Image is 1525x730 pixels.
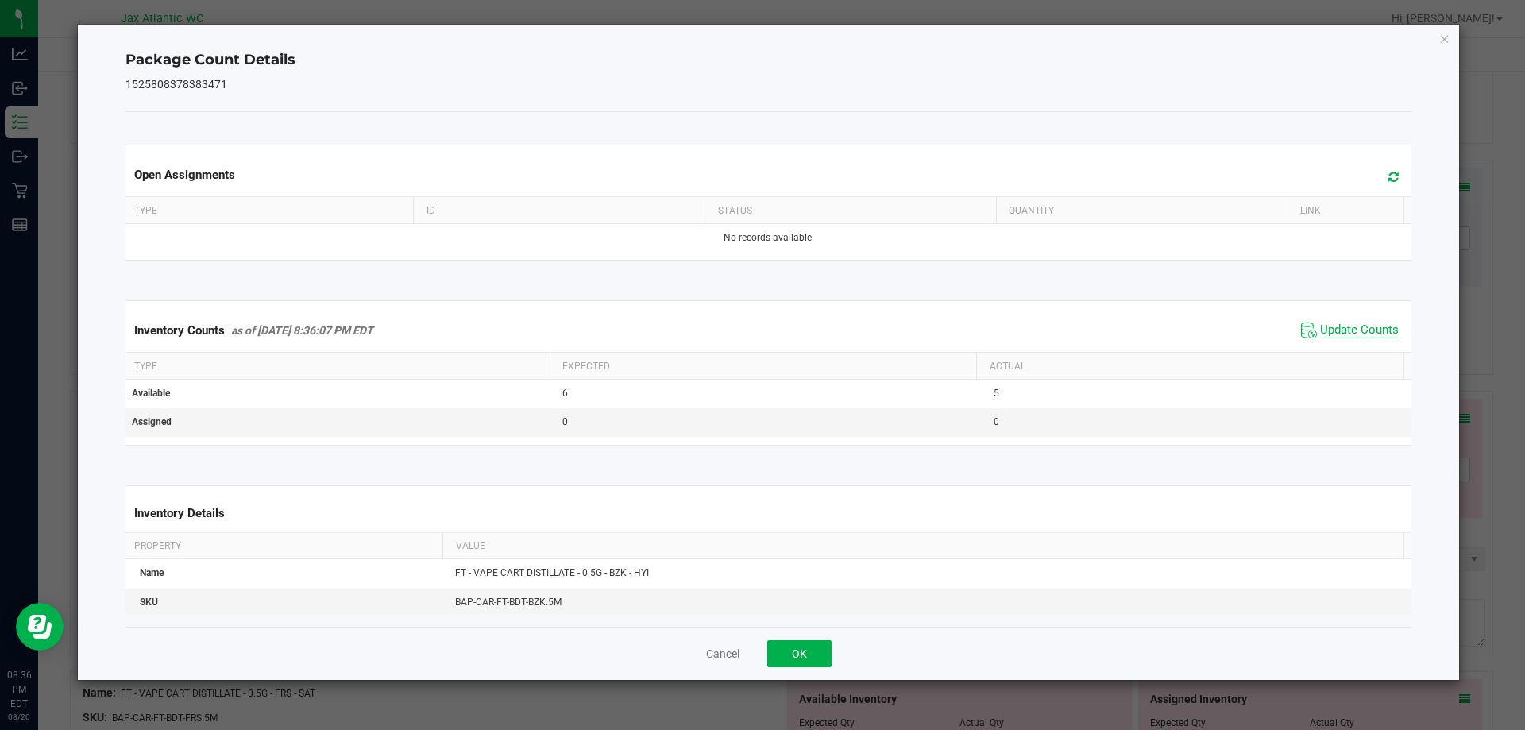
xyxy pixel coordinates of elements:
span: Expected [562,361,610,372]
span: 0 [994,416,999,427]
span: Value [456,540,485,551]
span: ID [427,205,435,216]
td: No records available. [122,224,1415,252]
button: Cancel [706,646,739,662]
span: Available [132,388,170,399]
span: 6 [562,388,568,399]
span: 0 [562,416,568,427]
span: Name [140,567,164,578]
span: Type [134,361,157,372]
span: SKU [140,597,158,608]
h5: 1525808378383471 [125,79,1412,91]
span: 5 [994,388,999,399]
span: as of [DATE] 8:36:07 PM EDT [231,324,373,337]
h4: Package Count Details [125,50,1412,71]
span: Assigned [132,416,172,427]
span: Actual [990,361,1025,372]
span: Status [718,205,752,216]
button: OK [767,640,832,667]
span: Inventory Counts [134,323,225,338]
span: Property [134,540,181,551]
button: Close [1439,29,1450,48]
span: BAP-CAR-FT-BDT-BZK.5M [455,597,562,608]
span: Update Counts [1320,323,1399,338]
span: Type [134,205,157,216]
span: Inventory Details [134,506,225,520]
span: Open Assignments [134,168,235,182]
span: Link [1300,205,1321,216]
span: FT - VAPE CART DISTILLATE - 0.5G - BZK - HYI [455,567,649,578]
iframe: Resource center [16,603,64,651]
span: Quantity [1009,205,1054,216]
